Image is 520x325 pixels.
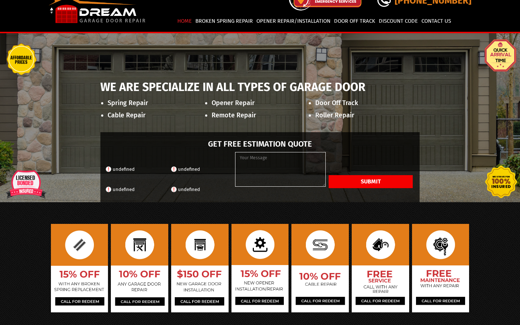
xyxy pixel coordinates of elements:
[333,15,376,27] a: Door Off Track
[212,109,316,121] li: Remote Repair
[106,166,111,172] img: exclamation-octagon.png
[231,224,289,313] img: c3.jpg
[171,187,177,192] img: exclamation-octagon.png
[100,80,365,94] span: We are specialize in All Types of Garage Door
[329,175,413,188] button: Submit
[315,97,419,109] li: Door Off Track
[51,224,108,313] img: c7.jpg
[255,15,331,27] a: Opener Repair/Installation
[178,187,200,192] span: undefined
[378,15,419,27] a: Discount Code
[108,109,212,121] li: Cable Repair
[113,166,135,172] span: undefined
[352,224,409,313] img: c4.jpg
[171,224,229,313] img: c6.jpg
[178,166,200,172] span: undefined
[111,224,168,313] img: c2.jpg
[113,187,135,192] span: undefined
[171,166,177,172] img: exclamation-octagon.png
[315,109,419,121] li: Roller Repair
[108,97,212,109] li: Spring Repair
[176,15,193,27] a: Home
[329,152,413,174] iframe: reCAPTCHA
[291,224,349,313] img: c5.jpg
[194,15,254,27] a: Broken Spring Repair
[412,224,469,313] img: c1.jpg
[212,97,316,109] li: Opener Repair
[420,15,452,27] a: Contact Us
[106,187,111,192] img: exclamation-octagon.png
[104,139,416,149] h2: Get Free Estimation Quote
